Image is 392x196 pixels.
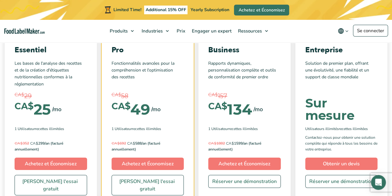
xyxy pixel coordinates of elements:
[208,175,281,188] a: Réserver une démonstration
[112,91,121,98] span: CA$
[305,135,378,153] p: Contactez-nous pour obtenir une solution complète qui réponde à tous les besoins de votre entrepr...
[52,105,61,114] span: /mo
[15,102,33,111] span: CA$
[15,140,87,152] p: 299/an (facturé annuellement)
[208,141,225,146] del: 1882
[15,141,29,146] del: 352
[140,28,163,34] span: Industries
[139,20,172,42] a: Industries
[208,141,216,146] span: CA$
[144,6,188,14] span: Additional 15% OFF
[236,28,262,34] span: Ressources
[127,141,135,146] span: CA$
[151,105,161,114] span: /mo
[107,20,137,42] a: Produits
[15,141,23,146] span: CA$
[208,102,252,117] div: 134
[208,91,218,98] span: CA$
[30,141,38,146] span: CA$
[226,141,234,146] span: CA$
[339,126,368,132] span: Recettes illimitées
[234,5,289,15] a: Achetez et Économisez
[112,60,184,88] p: Fonctionnalités avancées pour la compréhension et l'optimisation des recettes
[112,158,184,170] a: Achetez et Économisez
[112,140,184,152] p: 588/an (facturé annuellement)
[121,91,128,101] span: 58
[208,60,281,88] p: Rapports dynamiques, personnalisation complète et outils de conformité de premier ordre
[235,20,271,42] a: Ressources
[208,158,281,170] a: Achetez et Économisez
[112,141,120,146] span: CA$
[15,91,24,98] span: CA$
[15,102,51,117] div: 25
[112,102,150,117] div: 49
[189,20,233,42] a: Engager un expert
[305,175,378,188] a: Réserver une démonstration
[15,175,87,195] a: [PERSON_NAME] l'essai gratuit
[15,44,87,56] p: Essentiel
[15,60,87,88] p: Les bases de l'analyse des recettes et de la création d'étiquettes nutritionnelles conformes à la...
[112,102,130,111] span: CA$
[208,102,227,111] span: CA$
[305,97,377,122] div: Sur mesure
[113,7,141,13] span: Limited Time!
[15,158,87,170] a: Achetez et Économisez
[112,141,126,146] del: 692
[218,91,227,101] span: 157
[15,126,35,132] span: 1 Utilisateur
[229,126,258,132] span: Recettes illimitées
[371,175,386,190] div: Open Intercom Messenger
[353,25,388,37] a: Se connecter
[174,20,187,42] a: Prix
[112,126,132,132] span: 1 Utilisateur
[208,126,229,132] span: 1 Utilisateur
[305,126,339,132] span: Utilisateurs illimités
[24,91,32,101] span: 29
[208,44,281,56] p: Business
[190,7,229,13] span: Yearly Subscription
[175,28,186,34] span: Prix
[112,175,184,195] a: [PERSON_NAME] l'essai gratuit
[190,28,232,34] span: Engager un expert
[253,105,263,114] span: /mo
[305,60,378,88] p: Solution de premier plan, offrant une évolutivité, une fiabilité et un support de classe mondiale
[208,140,281,152] p: 1599/an (facturé annuellement)
[108,28,128,34] span: Produits
[112,44,184,56] p: Pro
[35,126,64,132] span: Recettes illimitées
[305,158,378,170] a: Obtenir un devis
[132,126,161,132] span: Recettes illimitées
[305,44,378,56] p: Entreprise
